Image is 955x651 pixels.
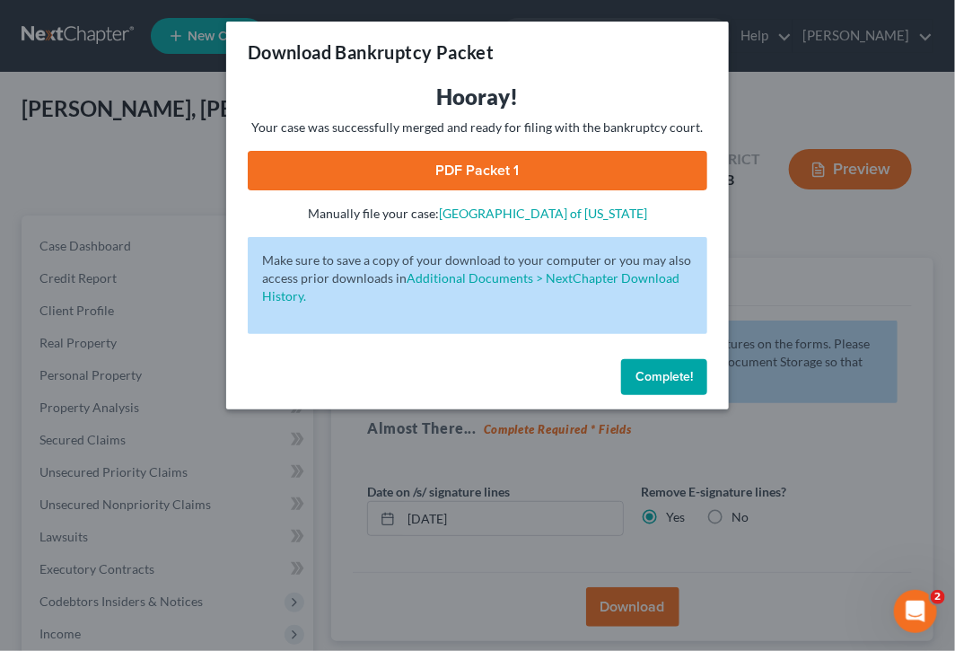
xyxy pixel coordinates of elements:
[439,206,647,221] a: [GEOGRAPHIC_DATA] of [US_STATE]
[248,83,707,111] h3: Hooray!
[262,251,693,305] p: Make sure to save a copy of your download to your computer or you may also access prior downloads in
[248,40,494,65] h3: Download Bankruptcy Packet
[894,590,937,633] iframe: Intercom live chat
[248,151,707,190] a: PDF Packet 1
[262,270,679,304] a: Additional Documents > NextChapter Download History.
[621,359,707,395] button: Complete!
[931,590,945,604] span: 2
[248,205,707,223] p: Manually file your case:
[248,119,707,136] p: Your case was successfully merged and ready for filing with the bankruptcy court.
[635,369,693,384] span: Complete!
